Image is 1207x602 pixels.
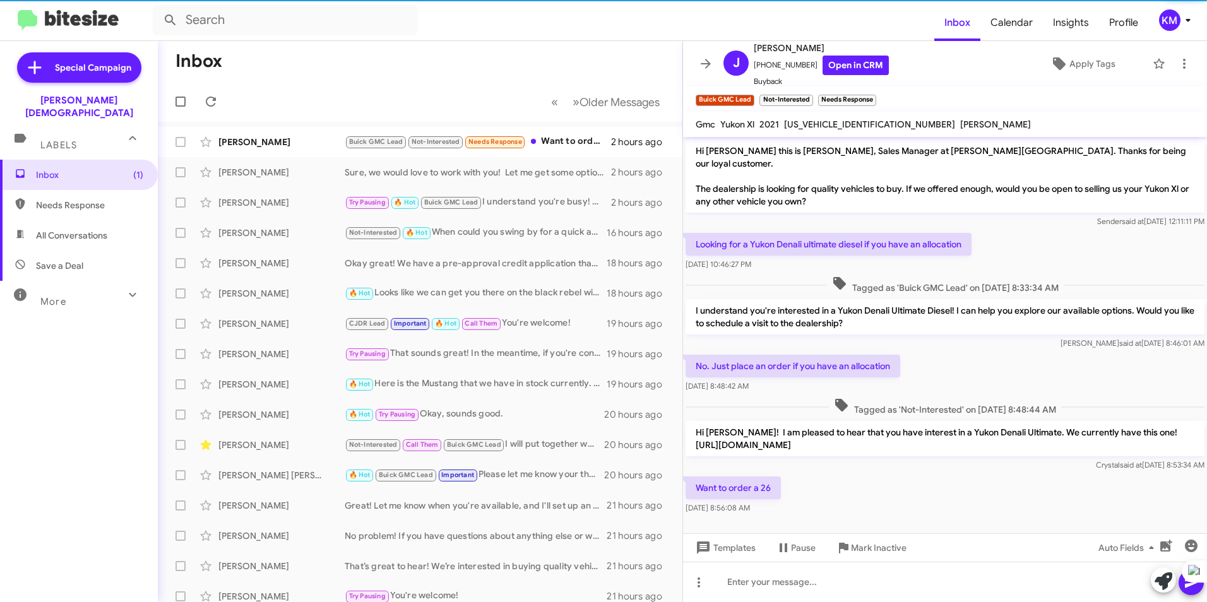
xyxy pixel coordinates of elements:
[611,196,672,209] div: 2 hours ago
[683,536,766,559] button: Templates
[759,119,779,130] span: 2021
[345,257,607,269] div: Okay great! We have a pre-approval credit application that I can send you the link for if you wis...
[218,287,345,300] div: [PERSON_NAME]
[349,350,386,358] span: Try Pausing
[349,289,371,297] span: 🔥 Hot
[829,398,1061,416] span: Tagged as 'Not-Interested' on [DATE] 8:48:44 AM
[826,536,917,559] button: Mark Inactive
[686,233,972,256] p: Looking for a Yukon Denali ultimate diesel if you have an allocation
[412,138,460,146] span: Not-Interested
[218,560,345,572] div: [PERSON_NAME]
[36,259,83,272] span: Save a Deal
[607,499,672,512] div: 21 hours ago
[345,437,604,452] div: I will put together what we spoke about and send it over to you shortly
[611,136,672,148] div: 2 hours ago
[686,299,1204,334] p: I understand you're interested in a Yukon Denali Ultimate Diesel! I can help you explore our avai...
[345,407,604,422] div: Okay, sounds good.
[754,56,889,75] span: [PHONE_NUMBER]
[696,119,715,130] span: Gmc
[345,195,611,210] div: I understand you're busy! When you have a moment, feel free to reach out to schedule a visit. We'...
[1122,216,1144,226] span: said at
[218,317,345,330] div: [PERSON_NAME]
[218,136,345,148] div: [PERSON_NAME]
[1043,4,1099,41] a: Insights
[565,89,667,115] button: Next
[345,166,611,179] div: Sure, we would love to work with you! Let me get some options over to you. We work with many diff...
[349,440,398,449] span: Not-Interested
[345,529,607,542] div: No problem! If you have questions about anything else or would like to discuss your vehicle, just...
[406,228,427,237] span: 🔥 Hot
[424,198,479,206] span: Buick GMC Lead
[1018,52,1146,75] button: Apply Tags
[1061,338,1204,348] span: [PERSON_NAME] [DATE] 8:46:01 AM
[394,319,427,328] span: Important
[441,471,474,479] span: Important
[345,134,611,149] div: Want to order a 26
[218,378,345,391] div: [PERSON_NAME]
[544,89,667,115] nav: Page navigation example
[551,94,558,110] span: «
[465,319,497,328] span: Call Them
[1088,536,1169,559] button: Auto Fields
[604,439,672,451] div: 20 hours ago
[1098,536,1159,559] span: Auto Fields
[580,95,660,109] span: Older Messages
[827,276,1064,294] span: Tagged as 'Buick GMC Lead' on [DATE] 8:33:34 AM
[607,317,672,330] div: 19 hours ago
[345,316,607,331] div: You're welcome!
[818,95,876,106] small: Needs Response
[345,286,607,300] div: Looks like we can get you there on the black rebel with no money down and trading in your other t...
[175,51,222,71] h1: Inbox
[349,138,403,146] span: Buick GMC Lead
[607,287,672,300] div: 18 hours ago
[611,166,672,179] div: 2 hours ago
[345,468,604,482] div: Please let me know your thoughts, and if there is anything else I can help answer.
[218,227,345,239] div: [PERSON_NAME]
[733,53,740,73] span: J
[607,560,672,572] div: 21 hours ago
[754,40,889,56] span: [PERSON_NAME]
[607,378,672,391] div: 19 hours ago
[345,560,607,572] div: That’s great to hear! We’re interested in buying quality vehicles so If you are ever in the marke...
[435,319,456,328] span: 🔥 Hot
[218,499,345,512] div: [PERSON_NAME]
[17,52,141,83] a: Special Campaign
[607,227,672,239] div: 16 hours ago
[1096,460,1204,469] span: Crystal [DATE] 8:53:34 AM
[349,410,371,418] span: 🔥 Hot
[720,119,754,130] span: Yukon Xl
[1069,52,1115,75] span: Apply Tags
[754,75,889,88] span: Buyback
[349,198,386,206] span: Try Pausing
[693,536,756,559] span: Templates
[980,4,1043,41] a: Calendar
[379,410,415,418] span: Try Pausing
[218,348,345,360] div: [PERSON_NAME]
[686,355,900,377] p: No. Just place an order if you have an allocation
[394,198,415,206] span: 🔥 Hot
[218,439,345,451] div: [PERSON_NAME]
[36,229,107,242] span: All Conversations
[345,499,607,512] div: Great! Let me know when you're available, and I'll set up an appointment for you to discuss your ...
[960,119,1031,130] span: [PERSON_NAME]
[686,503,750,512] span: [DATE] 8:56:08 AM
[379,471,433,479] span: Buick GMC Lead
[759,95,812,106] small: Not-Interested
[784,119,955,130] span: [US_VEHICLE_IDENTIFICATION_NUMBER]
[345,225,607,240] div: When could you swing by for a quick appraisal?
[36,199,143,211] span: Needs Response
[934,4,980,41] a: Inbox
[1099,4,1148,41] a: Profile
[686,259,751,269] span: [DATE] 10:46:27 PM
[686,139,1204,213] p: Hi [PERSON_NAME] this is [PERSON_NAME], Sales Manager at [PERSON_NAME][GEOGRAPHIC_DATA]. Thanks f...
[573,94,580,110] span: »
[218,196,345,209] div: [PERSON_NAME]
[686,476,781,499] p: Want to order a 26
[686,421,1204,456] p: Hi [PERSON_NAME]! I am pleased to hear that you have interest in a Yukon Denali Ultimate. We curr...
[218,408,345,421] div: [PERSON_NAME]
[218,529,345,542] div: [PERSON_NAME]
